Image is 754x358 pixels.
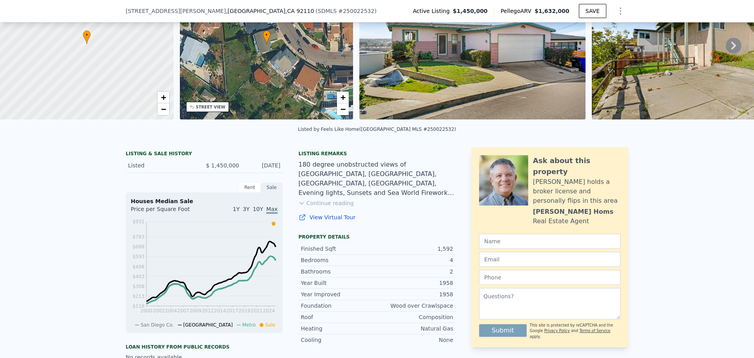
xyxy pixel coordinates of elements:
tspan: 2004 [165,308,177,314]
div: Roof [301,313,377,321]
tspan: 2014 [214,308,226,314]
div: 4 [377,256,453,264]
a: Zoom in [157,92,169,103]
span: $1,632,000 [534,8,569,14]
span: SDMLS [318,8,337,14]
tspan: 2019 [238,308,251,314]
input: Email [479,252,620,267]
span: + [161,92,166,102]
div: Ask about this property [533,155,620,177]
div: Listed [128,162,198,169]
tspan: 2021 [251,308,263,314]
span: Active Listing [413,7,453,15]
tspan: $213 [132,294,145,299]
span: 1Y [233,206,240,212]
span: − [161,104,166,114]
tspan: $403 [132,274,145,279]
div: [PERSON_NAME] Homs [533,207,613,217]
tspan: $593 [132,254,145,259]
div: This site is protected by reCAPTCHA and the Google and apply. [530,323,620,340]
span: # 250022532 [338,8,374,14]
div: None [377,336,453,344]
div: Year Built [301,279,377,287]
tspan: 2012 [202,308,214,314]
div: ( ) [316,7,377,15]
span: , CA 92110 [285,8,314,14]
tspan: $931 [132,219,145,224]
button: Submit [479,324,527,337]
span: Max [266,206,278,214]
span: Sale [265,322,275,328]
tspan: 2000 [141,308,153,314]
span: − [340,104,346,114]
button: Show Options [613,3,628,19]
div: 1958 [377,290,453,298]
span: Pellego ARV [501,7,535,15]
div: Property details [298,234,456,240]
div: [DATE] [245,162,280,169]
div: • [83,30,91,44]
div: 2 [377,268,453,275]
a: View Virtual Tour [298,213,456,221]
input: Name [479,234,620,249]
tspan: 2009 [189,308,201,314]
span: • [83,31,91,39]
button: Continue reading [298,199,354,207]
tspan: 2024 [263,308,275,314]
span: [STREET_ADDRESS][PERSON_NAME] [126,7,226,15]
div: Wood over Crawlspace [377,302,453,310]
div: Bathrooms [301,268,377,275]
div: 180 degree unobstructed views of [GEOGRAPHIC_DATA], [GEOGRAPHIC_DATA], [GEOGRAPHIC_DATA], [GEOGRA... [298,160,456,198]
tspan: $118 [132,303,145,309]
div: Sale [261,182,283,193]
a: Zoom in [337,92,349,103]
div: Houses Median Sale [131,197,278,205]
div: Price per Square Foot [131,205,204,218]
div: Bedrooms [301,256,377,264]
div: Rent [239,182,261,193]
div: 1,592 [377,245,453,253]
span: • [263,31,271,39]
span: [GEOGRAPHIC_DATA] [183,322,233,328]
input: Phone [479,270,620,285]
tspan: 2017 [226,308,238,314]
div: Composition [377,313,453,321]
div: Real Estate Agent [533,217,589,226]
tspan: 2002 [153,308,165,314]
div: Foundation [301,302,377,310]
span: San Diego Co. [141,322,174,328]
div: Heating [301,325,377,332]
div: • [263,30,271,44]
a: Zoom out [337,103,349,115]
div: Listing remarks [298,151,456,157]
tspan: $688 [132,244,145,250]
span: Metro [242,322,256,328]
span: , [GEOGRAPHIC_DATA] [226,7,314,15]
div: 1958 [377,279,453,287]
div: [PERSON_NAME] holds a broker license and personally flips in this area [533,177,620,206]
span: 10Y [253,206,263,212]
span: $ 1,450,000 [206,162,239,169]
a: Privacy Policy [544,329,570,333]
div: Loan history from public records [126,344,283,350]
div: Natural Gas [377,325,453,332]
div: Year Improved [301,290,377,298]
tspan: $308 [132,284,145,289]
tspan: $783 [132,234,145,240]
span: $1,450,000 [453,7,488,15]
div: Cooling [301,336,377,344]
div: LISTING & SALE HISTORY [126,151,283,158]
tspan: $498 [132,264,145,270]
tspan: 2007 [177,308,189,314]
div: Listed by Feels Like Home ([GEOGRAPHIC_DATA] MLS #250022532) [298,127,456,132]
a: Zoom out [157,103,169,115]
span: 3Y [243,206,249,212]
a: Terms of Service [579,329,610,333]
div: Finished Sqft [301,245,377,253]
div: STREET VIEW [196,104,225,110]
button: SAVE [579,4,606,18]
span: + [340,92,346,102]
